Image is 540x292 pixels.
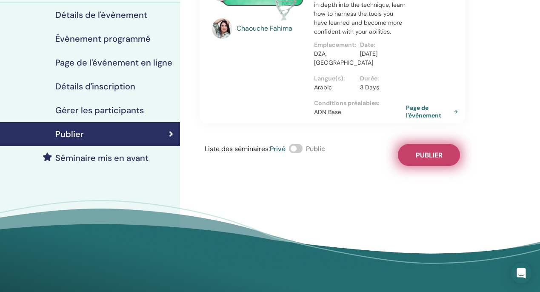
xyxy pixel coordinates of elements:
h4: Détails d'inscription [55,81,135,92]
p: [DATE] [360,49,401,58]
h4: Événement programmé [55,34,151,44]
a: Page de l'événement [406,104,461,119]
div: Open Intercom Messenger [511,263,531,283]
a: Chaouche Fahima [237,23,306,34]
p: Date : [360,40,401,49]
span: Public [306,144,325,153]
img: default.jpg [212,18,232,39]
p: Langue(s) : [314,74,355,83]
h4: Séminaire mis en avant [55,153,149,163]
p: Durée : [360,74,401,83]
h4: Page de l'événement en ligne [55,57,172,68]
p: Arabic [314,83,355,92]
h4: Gérer les participants [55,105,144,115]
h4: Publier [55,129,84,139]
p: DZA, [GEOGRAPHIC_DATA] [314,49,355,67]
span: Publier [416,151,443,160]
p: ADN Base [314,108,406,117]
span: Privé [270,144,286,153]
button: Publier [398,144,460,166]
p: Conditions préalables : [314,99,406,108]
span: Liste des séminaires : [205,144,270,153]
h4: Détails de l'évènement [55,10,147,20]
p: 3 Days [360,83,401,92]
p: Emplacement : [314,40,355,49]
